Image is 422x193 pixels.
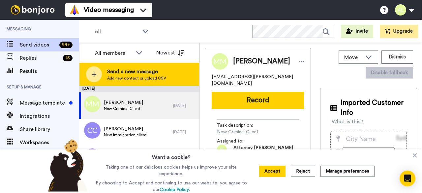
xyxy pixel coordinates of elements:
span: Message template [20,99,67,107]
div: Open Intercom Messenger [400,171,415,186]
img: cc.png [84,122,101,139]
span: Task description : [217,122,263,129]
span: Assigned to: [217,138,263,145]
button: Manage preferences [320,166,375,177]
button: Invite [341,25,373,38]
a: Cookie Policy [160,187,189,192]
span: Share library [20,125,79,133]
p: Taking one of our delicious cookies helps us improve your site experience. [94,164,249,177]
img: bj-logo-header-white.svg [8,5,57,15]
span: New Criminal Client [217,129,280,135]
div: [DATE] [173,103,196,108]
img: mm.png [84,96,101,112]
span: Imported Customer Info [341,98,407,118]
span: [PERSON_NAME] [233,56,290,66]
img: vm-color.svg [69,5,80,15]
div: 99 + [59,42,73,48]
span: All [95,28,139,36]
button: Newest [151,46,189,59]
div: All members [95,49,133,57]
button: Upgrade [380,25,418,38]
img: tf.png [84,148,101,165]
button: Dismiss [381,50,413,64]
span: Send a new message [107,68,166,76]
span: Video messaging [84,5,134,15]
img: al.png [217,145,227,154]
button: Reject [291,166,315,177]
span: Integrations [20,112,79,120]
span: New immigration client [104,132,147,138]
button: Record [212,92,304,109]
span: Add new contact or upload CSV [107,76,166,81]
span: [PERSON_NAME] [104,126,147,132]
div: [DATE] [79,86,199,92]
span: Send videos [20,41,57,49]
span: Workspaces [20,139,79,146]
button: Disable fallback [366,67,413,79]
span: New Criminal Client [104,106,143,111]
div: 15 [63,55,73,61]
span: Attorney [PERSON_NAME] [233,145,293,154]
span: Move [344,53,362,61]
div: [DATE] [173,129,196,135]
p: By choosing to Accept and continuing to use our website, you agree to our . [94,180,249,193]
div: What is this? [332,118,363,126]
img: Image of Maryan Mason [212,53,228,70]
span: Results [20,67,79,75]
h3: Want a cookie? [152,149,191,161]
span: [EMAIL_ADDRESS][PERSON_NAME][DOMAIN_NAME] [212,74,304,87]
button: Accept [259,166,286,177]
span: [PERSON_NAME] [104,99,143,106]
img: bear-with-cookie.png [42,139,91,192]
span: Replies [20,54,60,62]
